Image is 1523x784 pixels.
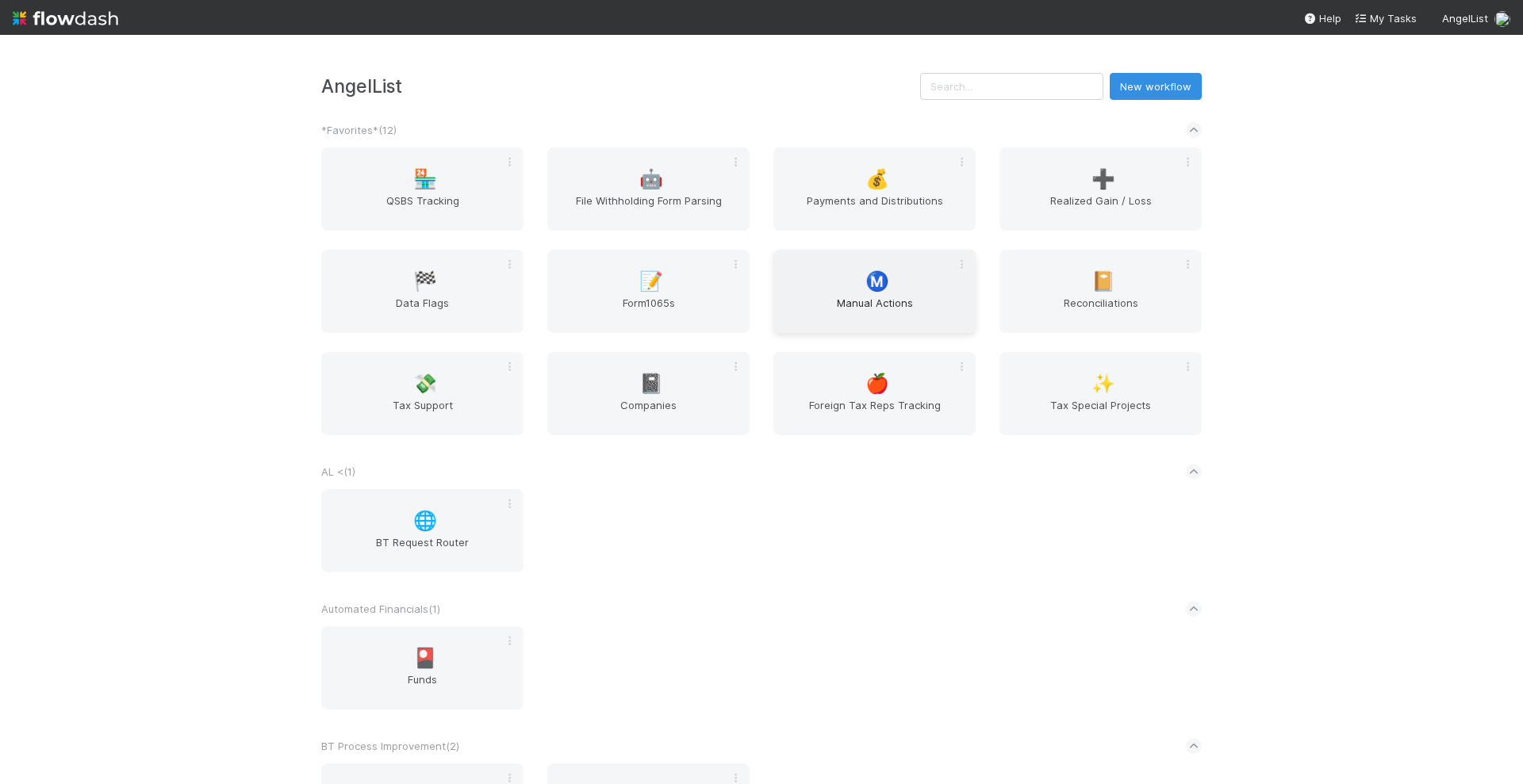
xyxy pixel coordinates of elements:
input: Search... [920,73,1103,100]
span: BT Request Router [328,534,517,566]
span: ✨ [1091,373,1115,394]
span: Foreign Tax Reps Tracking [780,397,969,429]
span: My Tasks [1354,12,1417,25]
span: 🌐 [413,511,437,531]
span: *Favorites* ( 12 ) [321,124,397,136]
div: Help [1303,10,1341,26]
span: Manual Actions [780,295,969,327]
span: 🏁 [413,271,437,292]
span: Reconciliations [1006,295,1195,327]
a: 💰Payments and Distributions [773,147,976,231]
span: BT Process Improvement ( 2 ) [321,740,459,752]
a: Ⓜ️Manual Actions [773,250,976,333]
a: 🤖File Withholding Form Parsing [547,147,750,231]
span: 📝 [639,271,663,292]
a: ➕Realized Gain / Loss [999,147,1202,231]
button: New workflow [1110,73,1202,100]
span: 📔 [1091,271,1115,292]
a: 📔Reconciliations [999,250,1202,333]
a: 🌐BT Request Router [321,489,524,572]
span: Form1065s [554,295,743,327]
a: ✨Tax Special Projects [999,352,1202,435]
span: Tax Special Projects [1006,397,1195,429]
a: My Tasks [1354,10,1417,26]
span: Companies [554,397,743,429]
span: 🏪 [413,169,437,189]
span: 🤖 [639,169,663,189]
span: Tax Support [328,397,517,429]
span: 🎴 [413,648,437,668]
img: avatar_711f55b7-5a46-40da-996f-bc93b6b86381.png [1494,11,1510,27]
span: AL < ( 1 ) [321,465,355,478]
a: 🍎Foreign Tax Reps Tracking [773,352,976,435]
span: AngelList [1442,12,1488,25]
span: Automated Financials ( 1 ) [321,602,440,615]
span: QSBS Tracking [328,193,517,224]
span: 💰 [865,169,889,189]
a: 📝Form1065s [547,250,750,333]
a: 🏪QSBS Tracking [321,147,524,231]
span: File Withholding Form Parsing [554,193,743,224]
span: ➕ [1091,169,1115,189]
h3: AngelList [321,75,920,97]
a: 📓Companies [547,352,750,435]
span: 💸 [413,373,437,394]
span: Funds [328,671,517,703]
span: 🍎 [865,373,889,394]
a: 💸Tax Support [321,352,524,435]
a: 🏁Data Flags [321,250,524,333]
span: 📓 [639,373,663,394]
span: Ⓜ️ [865,271,889,292]
span: Realized Gain / Loss [1006,193,1195,224]
span: Data Flags [328,295,517,327]
a: 🎴Funds [321,626,524,709]
img: logo-inverted-e16ddd16eac7371096b0.svg [13,5,118,32]
span: Payments and Distributions [780,193,969,224]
